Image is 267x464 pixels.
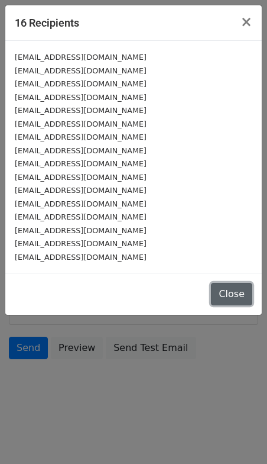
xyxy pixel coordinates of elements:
[15,53,146,62] small: [EMAIL_ADDRESS][DOMAIN_NAME]
[15,146,146,155] small: [EMAIL_ADDRESS][DOMAIN_NAME]
[15,212,146,221] small: [EMAIL_ADDRESS][DOMAIN_NAME]
[15,199,146,208] small: [EMAIL_ADDRESS][DOMAIN_NAME]
[15,133,146,141] small: [EMAIL_ADDRESS][DOMAIN_NAME]
[15,239,146,248] small: [EMAIL_ADDRESS][DOMAIN_NAME]
[15,120,146,128] small: [EMAIL_ADDRESS][DOMAIN_NAME]
[15,253,146,262] small: [EMAIL_ADDRESS][DOMAIN_NAME]
[15,66,146,75] small: [EMAIL_ADDRESS][DOMAIN_NAME]
[15,15,79,31] h5: 16 Recipients
[15,186,146,195] small: [EMAIL_ADDRESS][DOMAIN_NAME]
[15,106,146,115] small: [EMAIL_ADDRESS][DOMAIN_NAME]
[15,93,146,102] small: [EMAIL_ADDRESS][DOMAIN_NAME]
[240,14,252,30] span: ×
[15,226,146,235] small: [EMAIL_ADDRESS][DOMAIN_NAME]
[231,5,262,38] button: Close
[15,159,146,168] small: [EMAIL_ADDRESS][DOMAIN_NAME]
[15,173,146,182] small: [EMAIL_ADDRESS][DOMAIN_NAME]
[211,283,252,305] button: Close
[208,407,267,464] iframe: Chat Widget
[15,79,146,88] small: [EMAIL_ADDRESS][DOMAIN_NAME]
